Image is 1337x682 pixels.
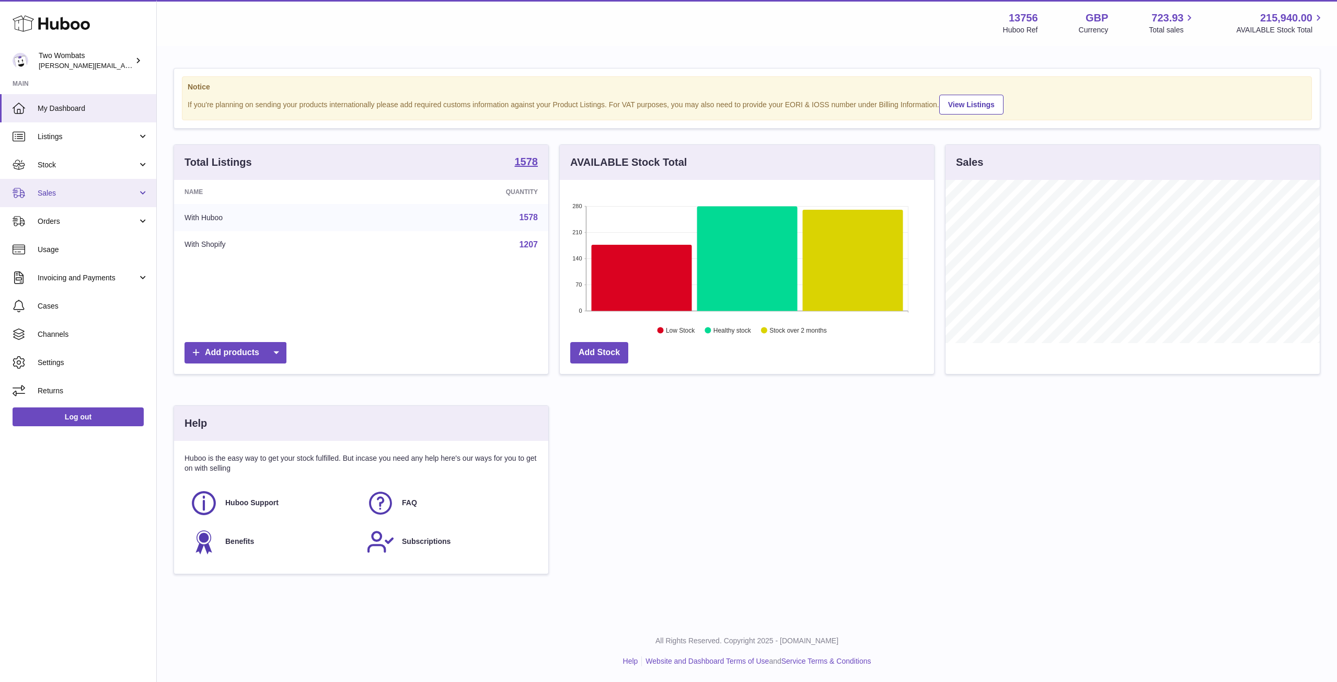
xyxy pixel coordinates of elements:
[1236,25,1324,35] span: AVAILABLE Stock Total
[572,255,582,262] text: 140
[185,416,207,430] h3: Help
[515,156,538,169] a: 1578
[572,203,582,209] text: 280
[38,358,148,368] span: Settings
[188,93,1306,115] div: If you're planning on sending your products internationally please add required customs informati...
[402,498,417,508] span: FAQ
[190,489,356,517] a: Huboo Support
[519,240,538,249] a: 1207
[38,217,137,226] span: Orders
[376,180,548,204] th: Quantity
[575,281,582,288] text: 70
[185,342,286,363] a: Add products
[939,95,1004,115] a: View Listings
[1086,11,1108,25] strong: GBP
[1260,11,1312,25] span: 215,940.00
[1003,25,1038,35] div: Huboo Ref
[165,636,1329,646] p: All Rights Reserved. Copyright 2025 - [DOMAIN_NAME]
[1009,11,1038,25] strong: 13756
[38,301,148,311] span: Cases
[519,213,538,222] a: 1578
[188,82,1306,92] strong: Notice
[570,342,628,363] a: Add Stock
[185,155,252,169] h3: Total Listings
[781,657,871,665] a: Service Terms & Conditions
[38,104,148,113] span: My Dashboard
[1151,11,1183,25] span: 723.93
[642,656,871,666] li: and
[39,61,266,70] span: [PERSON_NAME][EMAIL_ADDRESS][PERSON_NAME][DOMAIN_NAME]
[646,657,769,665] a: Website and Dashboard Terms of Use
[38,132,137,142] span: Listings
[666,327,695,334] text: Low Stock
[515,156,538,167] strong: 1578
[225,498,279,508] span: Huboo Support
[38,329,148,339] span: Channels
[570,155,687,169] h3: AVAILABLE Stock Total
[1079,25,1109,35] div: Currency
[769,327,826,334] text: Stock over 2 months
[38,188,137,198] span: Sales
[174,180,376,204] th: Name
[366,489,533,517] a: FAQ
[38,386,148,396] span: Returns
[956,155,983,169] h3: Sales
[38,273,137,283] span: Invoicing and Payments
[402,537,451,547] span: Subscriptions
[225,537,254,547] span: Benefits
[174,204,376,231] td: With Huboo
[13,407,144,426] a: Log out
[174,231,376,258] td: With Shopify
[38,160,137,170] span: Stock
[1149,11,1195,35] a: 723.93 Total sales
[38,245,148,255] span: Usage
[185,453,538,473] p: Huboo is the easy way to get your stock fulfilled. But incase you need any help here's our ways f...
[623,657,638,665] a: Help
[366,528,533,556] a: Subscriptions
[572,229,582,235] text: 210
[1149,25,1195,35] span: Total sales
[39,51,133,71] div: Two Wombats
[190,528,356,556] a: Benefits
[713,327,752,334] text: Healthy stock
[13,53,28,69] img: philip.carroll@twowombats.com
[1236,11,1324,35] a: 215,940.00 AVAILABLE Stock Total
[579,308,582,314] text: 0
